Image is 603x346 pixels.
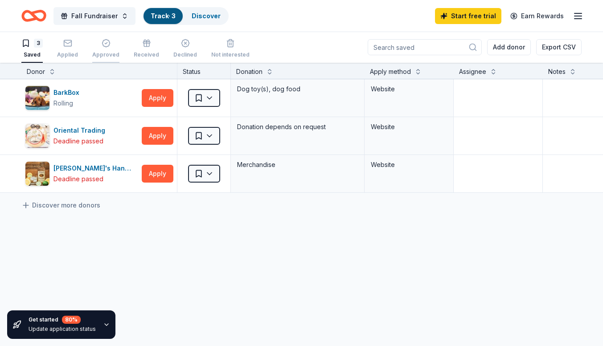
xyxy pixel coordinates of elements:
div: Saved [21,51,43,58]
img: Image for BarkBox [25,86,49,110]
div: Declined [173,51,197,58]
div: Merchandise [236,159,359,171]
div: Donation depends on request [236,121,359,133]
div: [PERSON_NAME]'s Handmade Vodka [53,163,138,174]
a: Earn Rewards [505,8,569,24]
div: Get started [29,316,96,324]
div: Notes [548,66,566,77]
button: Apply [142,89,173,107]
button: Image for Oriental TradingOriental TradingDeadline passed [25,123,138,148]
div: Website [371,122,447,132]
div: Donation [236,66,263,77]
div: Apply method [370,66,411,77]
button: Fall Fundraiser [53,7,135,25]
div: Website [371,159,447,170]
div: Dog toy(s), dog food [236,83,359,95]
button: Apply [142,165,173,183]
img: Image for Oriental Trading [25,124,49,148]
a: Start free trial [435,8,501,24]
div: Approved [92,51,119,58]
button: 3Saved [21,35,43,63]
button: Not interested [211,35,250,63]
div: Deadline passed [53,136,103,147]
div: Received [134,51,159,58]
a: Home [21,5,46,26]
div: Donor [27,66,45,77]
button: Approved [92,35,119,63]
div: Applied [57,51,78,58]
span: Fall Fundraiser [71,11,118,21]
a: Discover more donors [21,200,100,211]
button: Apply [142,127,173,145]
button: Track· 3Discover [143,7,229,25]
input: Search saved [368,39,482,55]
div: Rolling [53,98,73,109]
img: Image for Tito's Handmade Vodka [25,162,49,186]
button: Image for Tito's Handmade Vodka[PERSON_NAME]'s Handmade VodkaDeadline passed [25,161,138,186]
button: Declined [173,35,197,63]
button: Applied [57,35,78,63]
button: Received [134,35,159,63]
div: Not interested [211,51,250,58]
a: Discover [192,12,221,20]
div: Oriental Trading [53,125,109,136]
div: Website [371,84,447,94]
div: Update application status [29,326,96,333]
div: Deadline passed [53,174,103,184]
div: 3 [34,39,43,48]
div: Assignee [459,66,486,77]
button: Export CSV [536,39,582,55]
div: Status [177,63,231,79]
button: Add donor [487,39,531,55]
a: Track· 3 [151,12,176,20]
button: Image for BarkBoxBarkBoxRolling [25,85,138,110]
div: BarkBox [53,87,83,98]
div: 80 % [62,316,81,324]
